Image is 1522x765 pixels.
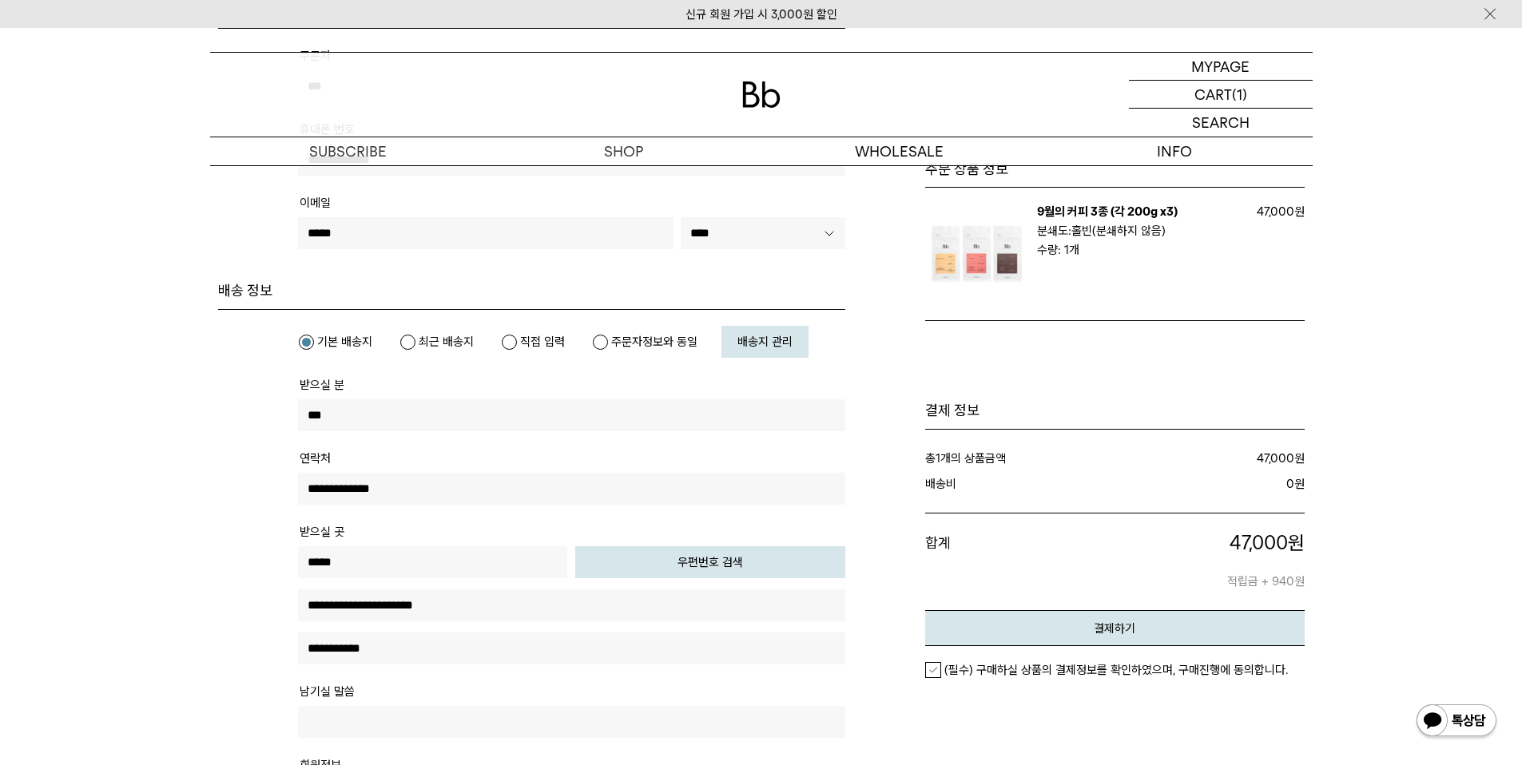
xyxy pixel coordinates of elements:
[925,449,1131,468] dt: 총 개의 상품금액
[300,451,331,466] span: 연락처
[936,451,940,466] strong: 1
[501,334,565,350] label: 직접 입력
[1129,81,1313,109] a: CART (1)
[1191,53,1250,80] p: MYPAGE
[944,663,1288,677] em: (필수) 구매하실 상품의 결제정보를 확인하였으며, 구매진행에 동의합니다.
[1037,221,1233,240] p: 분쇄도:
[1194,81,1232,108] p: CART
[1192,109,1250,137] p: SEARCH
[1131,449,1305,468] dd: 원
[399,334,474,350] label: 최근 배송지
[1037,204,1178,219] a: 9월의 커피 3종 (각 200g x3)
[925,160,1305,179] h3: 주문 상품 정보
[210,137,486,165] a: SUBSCRIBE
[300,525,344,539] span: 받으실 곳
[1286,477,1294,491] strong: 0
[300,682,355,704] th: 남기실 말씀
[1071,224,1166,238] b: 홀빈(분쇄하지 않음)
[575,546,845,578] button: 우편번호 검색
[1089,556,1305,591] p: 적립금 + 940원
[486,137,761,165] a: SHOP
[1121,474,1305,493] dd: 원
[1257,451,1294,466] strong: 47,000
[1129,53,1313,81] a: MYPAGE
[1089,529,1305,557] p: 원
[742,81,781,108] img: 로고
[925,529,1089,592] dt: 합계
[761,137,1037,165] p: WHOLESALE
[721,326,809,358] a: 배송지 관리
[1037,240,1241,260] p: 수량: 1개
[1415,703,1498,741] img: 카카오톡 채널 1:1 채팅 버튼
[300,378,344,392] span: 받으실 분
[925,202,1029,306] img: 9월의 커피 3종 (각 200g x3)
[925,401,1305,420] h1: 결제 정보
[1241,202,1305,221] p: 47,000원
[592,334,697,350] label: 주문자정보와 동일
[1037,137,1313,165] p: INFO
[1232,81,1247,108] p: (1)
[925,474,1122,493] dt: 배송비
[218,281,845,300] h4: 배송 정보
[925,610,1305,646] button: 결제하기
[737,335,793,349] span: 배송지 관리
[300,196,331,210] span: 이메일
[685,7,837,22] a: 신규 회원 가입 시 3,000원 할인
[1230,531,1288,554] span: 47,000
[298,334,372,350] label: 기본 배송지
[1094,621,1135,636] em: 결제하기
